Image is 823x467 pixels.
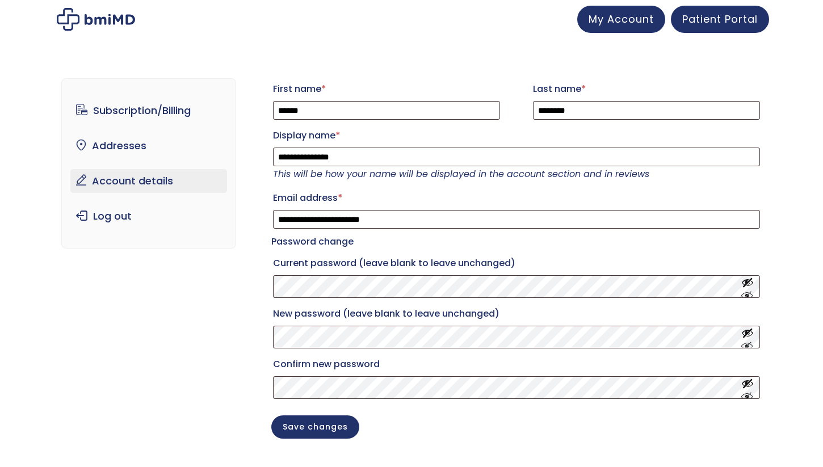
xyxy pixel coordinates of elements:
label: Last name [533,80,760,98]
a: My Account [577,6,665,33]
button: Show password [741,327,754,348]
span: Patient Portal [682,12,758,26]
button: Save changes [271,415,359,439]
button: Show password [741,276,754,297]
label: First name [273,80,500,98]
label: Display name [273,127,760,145]
a: Addresses [70,134,228,158]
em: This will be how your name will be displayed in the account section and in reviews [273,167,649,180]
img: My account [57,8,135,31]
a: Patient Portal [671,6,769,33]
label: Current password (leave blank to leave unchanged) [273,254,760,272]
nav: Account pages [61,78,237,249]
a: Account details [70,169,228,193]
a: Subscription/Billing [70,99,228,123]
a: Log out [70,204,228,228]
span: My Account [589,12,654,26]
button: Show password [741,377,754,398]
legend: Password change [271,234,354,250]
label: Email address [273,189,760,207]
label: Confirm new password [273,355,760,373]
label: New password (leave blank to leave unchanged) [273,305,760,323]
